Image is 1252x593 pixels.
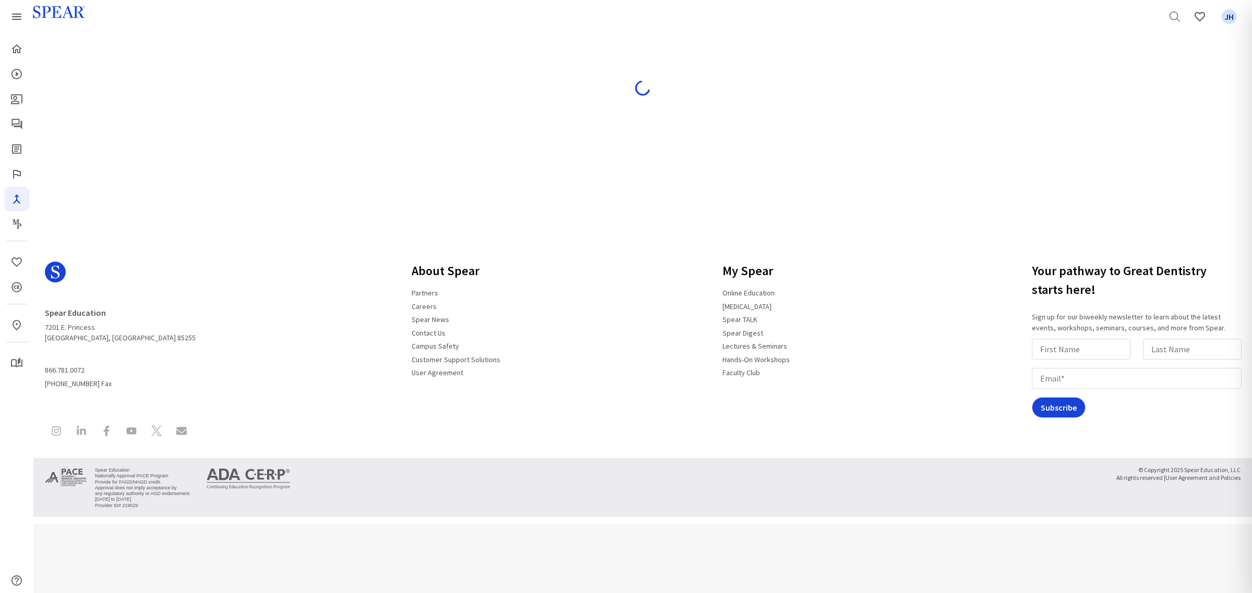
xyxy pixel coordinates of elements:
a: Lectures & Seminars [716,337,793,355]
a: Home [4,36,29,61]
span: JH [1222,9,1237,24]
a: Spear Logo [45,257,196,295]
img: Approved PACE Program Provider [45,466,87,488]
a: Spear News [405,311,455,328]
a: Campus Safety [405,337,465,355]
a: Spear Digest [4,137,29,162]
a: Courses [4,61,29,87]
a: Favorites [4,250,29,275]
small: © Copyright 2025 Spear Education, LLC All rights reserved | [1116,466,1241,482]
a: Online Education [716,284,781,302]
a: In-Person & Virtual [4,313,29,338]
h3: About Spear [405,257,507,285]
a: Spear Education on Instagram [45,419,68,445]
img: spinner-blue.svg [634,80,651,96]
a: Spear Education on LinkedIn [70,419,93,445]
a: Spear Education [45,303,112,322]
a: Spear Products [4,4,29,29]
input: Last Name [1143,339,1242,360]
li: Provider ID# 219029 [95,503,191,509]
a: Spear TALK [716,311,764,328]
a: Faculty Club [716,364,766,381]
p: Sign up for our biweekly newsletter to learn about the latest events, workshops, seminars, course... [1032,312,1246,333]
a: Favorites [1187,4,1212,29]
span: [PHONE_NUMBER] Fax [45,362,196,388]
h4: Loading [59,65,1226,75]
a: My Study Club [4,351,29,376]
a: Spear Digest [716,324,769,342]
a: Patient Education [4,87,29,112]
a: Faculty Club Elite [4,162,29,187]
li: Nationally Approval PACE Program [95,473,191,479]
input: Subscribe [1032,397,1086,418]
a: [MEDICAL_DATA] [716,298,778,315]
a: Search [1162,4,1187,29]
a: Help [4,568,29,593]
a: Customer Support Solutions [405,351,507,368]
input: First Name [1032,339,1130,360]
input: Email* [1032,368,1242,389]
li: Approval does not imply acceptance by [95,485,191,491]
li: Spear Education [95,467,191,473]
a: Spear Talk [4,112,29,137]
a: Favorites [1217,4,1242,29]
a: Contact Us [405,324,452,342]
h3: Your pathway to Great Dentistry starts here! [1032,257,1246,303]
a: Hands-On Workshops [716,351,796,368]
svg: Spear Logo [45,262,66,282]
li: [DATE] to [DATE] [95,497,191,502]
h3: My Spear [716,257,796,285]
a: Careers [405,298,443,315]
img: ADA CERP Continuing Education Recognition Program [207,468,290,489]
a: Spear Education on X [145,419,168,445]
a: Spear Education on YouTube [120,419,143,445]
address: 7201 E. Princess [GEOGRAPHIC_DATA], [GEOGRAPHIC_DATA] 85255 [45,303,196,343]
a: User Agreement and Policies [1165,472,1241,484]
a: Masters Program [4,212,29,237]
a: Contact Spear Education [170,419,193,445]
a: 866.781.0072 [45,362,91,379]
a: Spear Education on Facebook [95,419,118,445]
a: Partners [405,284,444,302]
li: Provide for FAGD/MAGD credit. [95,479,191,485]
a: User Agreement [405,364,469,381]
li: any regulatory authority or AGD endorsement. [95,491,191,497]
a: Navigator Pro [4,187,29,212]
a: CE Credits [4,275,29,300]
